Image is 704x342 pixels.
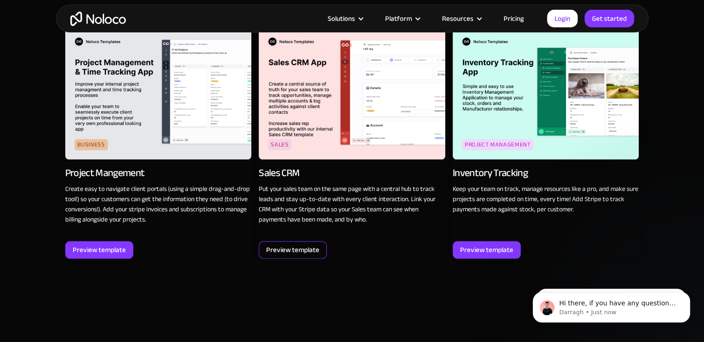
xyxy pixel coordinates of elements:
a: home [70,12,126,26]
a: Get started [585,10,634,27]
div: Preview template [73,244,126,256]
p: Keep your team on track, manage resources like a pro, and make sure projects are completed on tim... [453,184,639,215]
div: Resources [442,13,473,25]
div: Preview template [266,244,319,256]
div: Platform [385,13,412,25]
div: Inventory Tracking [453,166,528,179]
iframe: Intercom notifications message [519,272,704,337]
a: Login [547,10,578,27]
div: Platform [374,13,430,25]
div: Solutions [316,13,374,25]
div: Solutions [328,13,355,25]
div: Project Mangement [65,166,145,179]
a: salesSales CRMPut your sales team on the same page with a central hub to track leads and stay up-... [259,24,445,259]
div: Preview template [460,244,513,256]
div: Project Management [462,139,534,150]
div: sales [268,139,291,150]
div: Resources [430,13,492,25]
p: Put your sales team on the same page with a central hub to track leads and stay up-to-date with e... [259,184,445,225]
div: Business [75,139,108,150]
a: BusinessProject MangementCreate easy to navigate client portals (using a simple drag-and-drop too... [65,24,252,259]
p: Create easy to navigate client portals (using a simple drag-and-drop tool!) so your customers can... [65,184,252,225]
a: Project ManagementInventory TrackingKeep your team on track, manage resources like a pro, and mak... [453,24,639,259]
div: Sales CRM [259,166,299,179]
a: Pricing [492,13,536,25]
